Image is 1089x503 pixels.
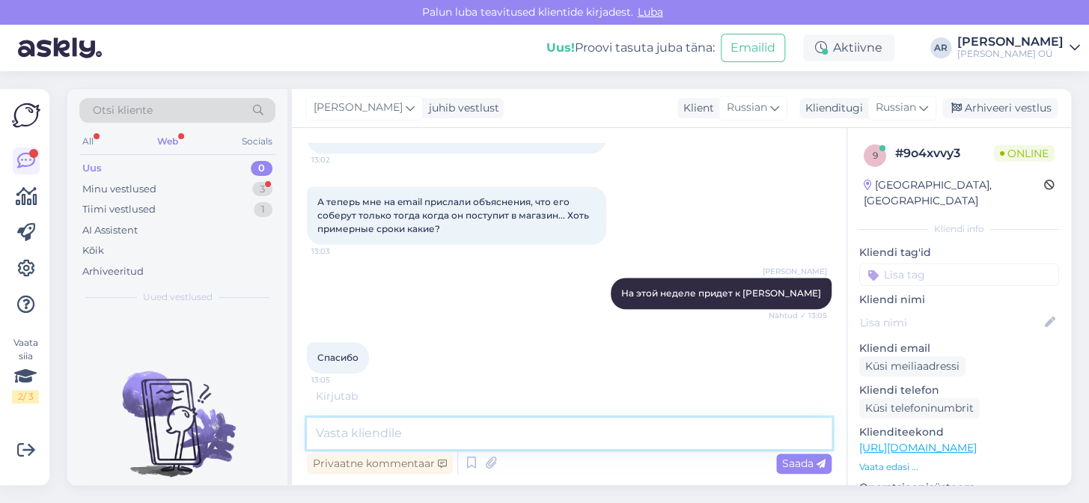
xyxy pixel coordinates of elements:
[12,336,39,403] div: Vaata siia
[799,100,863,116] div: Klienditugi
[859,292,1059,308] p: Kliendi nimi
[67,344,287,479] img: No chats
[930,37,951,58] div: AR
[311,246,367,257] span: 13:03
[82,161,102,176] div: Uus
[79,132,97,151] div: All
[252,182,272,197] div: 3
[677,100,714,116] div: Klient
[307,388,832,404] div: Kirjutab
[82,182,156,197] div: Minu vestlused
[876,100,916,116] span: Russian
[957,48,1064,60] div: [PERSON_NAME] OÜ
[721,34,785,62] button: Emailid
[12,101,40,129] img: Askly Logo
[93,103,153,118] span: Otsi kliente
[873,150,878,161] span: 9
[859,382,1059,398] p: Kliendi telefon
[859,356,966,377] div: Küsi meiliaadressi
[859,341,1059,356] p: Kliendi email
[317,196,591,234] span: А теперь мне на email прислали объяснения, что его соберут только тогда когда он поступит в магаз...
[859,441,977,454] a: [URL][DOMAIN_NAME]
[957,36,1064,48] div: [PERSON_NAME]
[314,100,403,116] span: [PERSON_NAME]
[239,132,275,151] div: Socials
[859,424,1059,440] p: Klienditeekond
[546,39,715,57] div: Proovi tasuta juba täna:
[254,202,272,217] div: 1
[769,310,827,321] span: Nähtud ✓ 13:05
[859,398,980,418] div: Küsi telefoninumbrit
[621,287,821,299] span: На этой неделе придет к [PERSON_NAME]
[82,202,156,217] div: Tiimi vestlused
[317,352,359,363] span: Спасибо
[957,36,1080,60] a: [PERSON_NAME][PERSON_NAME] OÜ
[864,177,1044,209] div: [GEOGRAPHIC_DATA], [GEOGRAPHIC_DATA]
[994,145,1055,162] span: Online
[727,100,767,116] span: Russian
[82,243,104,258] div: Kõik
[859,263,1059,286] input: Lisa tag
[82,264,144,279] div: Arhiveeritud
[12,390,39,403] div: 2 / 3
[859,480,1059,496] p: Operatsioonisüsteem
[423,100,499,116] div: juhib vestlust
[154,132,181,151] div: Web
[782,457,826,470] span: Saada
[942,98,1058,118] div: Arhiveeri vestlus
[860,314,1042,331] input: Lisa nimi
[859,222,1059,236] div: Kliendi info
[143,290,213,304] span: Uued vestlused
[803,34,894,61] div: Aktiivne
[307,454,453,474] div: Privaatne kommentaar
[251,161,272,176] div: 0
[895,144,994,162] div: # 9o4xvvy3
[311,374,367,385] span: 13:05
[859,460,1059,474] p: Vaata edasi ...
[82,223,138,238] div: AI Assistent
[859,245,1059,260] p: Kliendi tag'id
[763,266,827,277] span: [PERSON_NAME]
[633,5,668,19] span: Luba
[311,154,367,165] span: 13:02
[546,40,575,55] b: Uus!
